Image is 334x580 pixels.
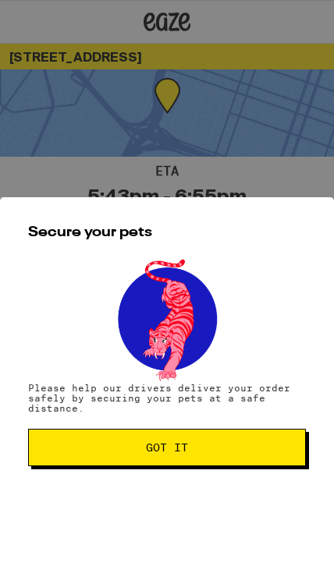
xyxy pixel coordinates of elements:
[28,429,306,466] button: Got it
[103,255,231,383] img: pets
[28,383,306,413] p: Please help our drivers deliver your order safely by securing your pets at a safe distance.
[146,442,188,453] span: Got it
[28,225,306,239] h2: Secure your pets
[11,12,129,27] span: Hi. Need any help?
